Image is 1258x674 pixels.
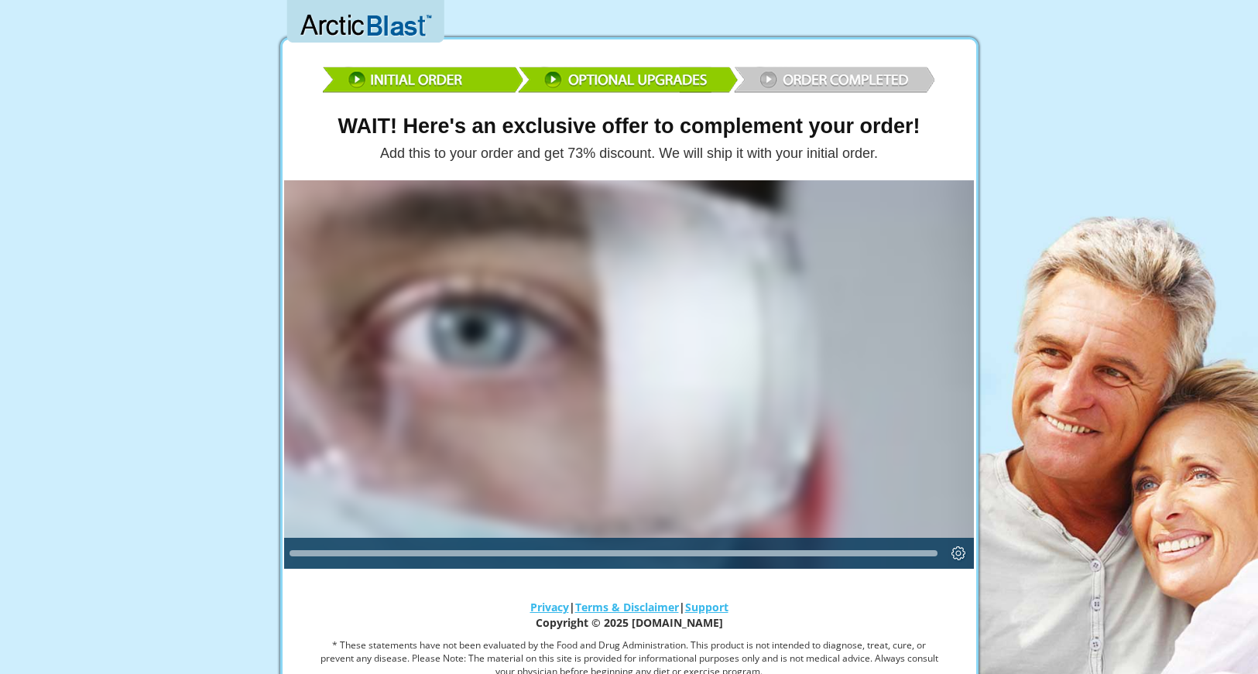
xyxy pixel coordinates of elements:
[277,146,982,162] h4: Add this to your order and get 73% discount. We will ship it with your initial order.
[685,600,728,614] a: Support
[320,55,939,100] img: reviewbar.png
[320,600,938,631] p: | | Copyright © 2025 [DOMAIN_NAME]
[530,600,569,614] a: Privacy
[943,538,974,569] button: Settings
[277,115,982,139] h1: WAIT! Here's an exclusive offer to complement your order!
[575,600,679,614] a: Terms & Disclaimer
